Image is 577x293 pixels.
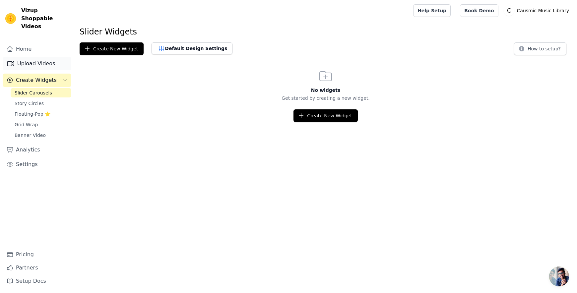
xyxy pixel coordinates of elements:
[3,158,71,171] a: Settings
[15,132,46,139] span: Banner Video
[3,74,71,87] button: Create Widgets
[3,274,71,288] a: Setup Docs
[3,57,71,70] a: Upload Videos
[549,266,569,286] a: Open chat
[15,121,38,128] span: Grid Wrap
[15,100,44,107] span: Story Circles
[3,261,71,274] a: Partners
[3,143,71,156] a: Analytics
[11,88,71,97] a: Slider Carousels
[514,42,566,55] button: How to setup?
[11,131,71,140] a: Banner Video
[3,42,71,56] a: Home
[514,5,572,17] p: Causmic Music Library
[3,248,71,261] a: Pricing
[74,95,577,101] p: Get started by creating a new widget.
[507,7,511,14] text: C
[514,47,566,53] a: How to setup?
[16,76,57,84] span: Create Widgets
[15,111,50,117] span: Floating-Pop ⭐
[152,42,232,54] button: Default Design Settings
[80,42,144,55] button: Create New Widget
[74,87,577,93] h3: No widgets
[11,120,71,129] a: Grid Wrap
[504,5,572,17] button: C Causmic Music Library
[11,99,71,108] a: Story Circles
[21,7,69,30] span: Vizup Shoppable Videos
[5,13,16,24] img: Vizup
[293,109,357,122] button: Create New Widget
[11,109,71,119] a: Floating-Pop ⭐
[15,89,52,96] span: Slider Carousels
[460,4,498,17] a: Book Demo
[80,27,572,37] h1: Slider Widgets
[413,4,451,17] a: Help Setup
